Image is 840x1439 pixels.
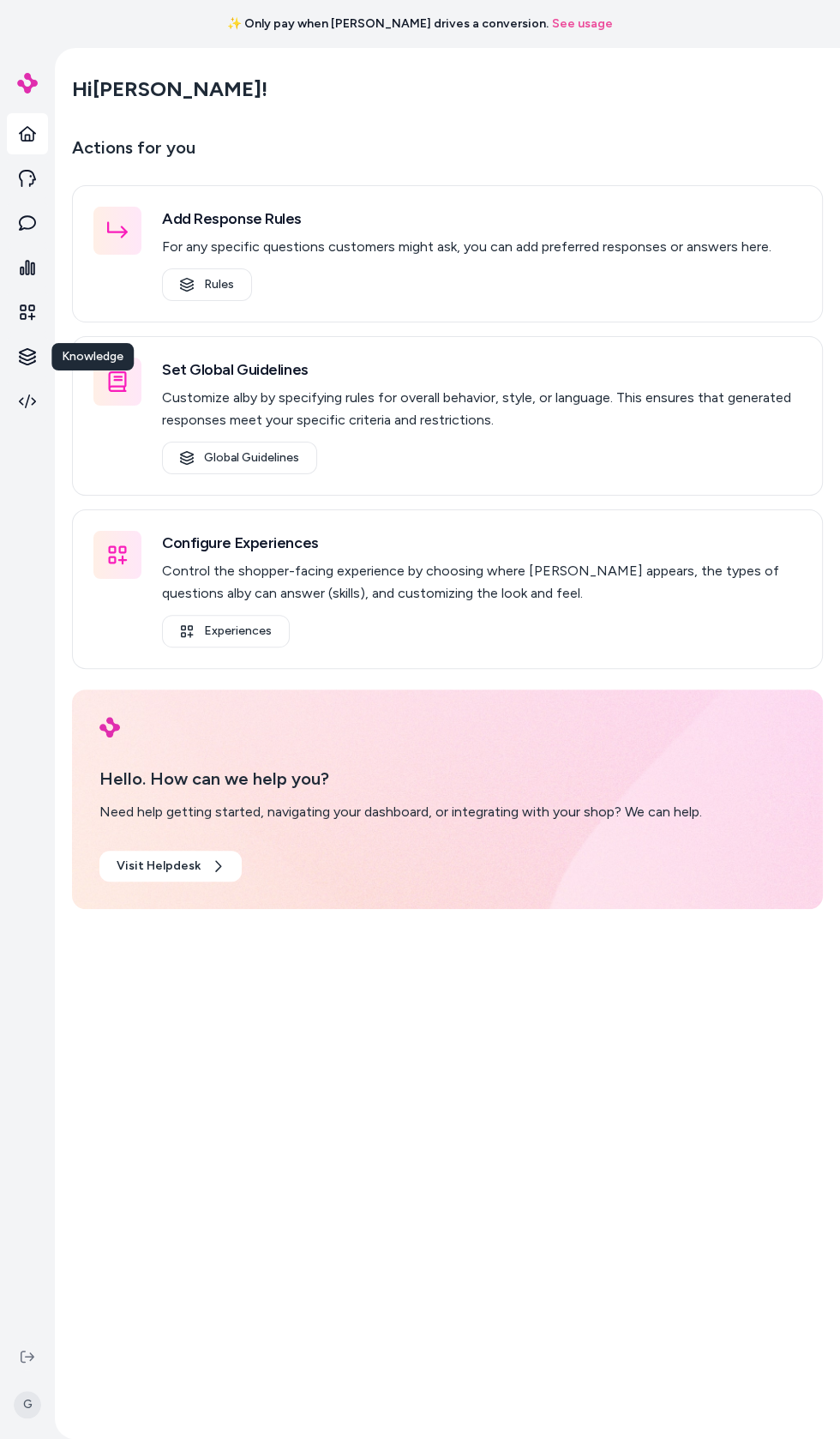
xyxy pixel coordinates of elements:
img: alby Logo [99,717,120,738]
a: See usage [552,15,613,33]
h3: Configure Experiences [162,531,801,555]
p: For any specific questions customers might ask, you can add preferred responses or answers here. [162,236,771,258]
a: Rules [162,268,252,301]
a: Global Guidelines [162,442,317,474]
h3: Set Global Guidelines [162,358,801,382]
a: Visit Helpdesk [99,851,242,882]
a: Experiences [162,615,290,647]
h3: Add Response Rules [162,207,771,231]
img: alby Logo [17,73,38,93]
p: Actions for you [72,134,823,175]
p: Control the shopper-facing experience by choosing where [PERSON_NAME] appears, the types of quest... [162,560,801,605]
div: Knowledge [51,343,134,370]
button: G [10,1377,45,1432]
h2: Hi [PERSON_NAME] ! [72,76,267,102]
span: G [14,1391,41,1418]
p: Customize alby by specifying rules for overall behavior, style, or language. This ensures that ge... [162,387,801,431]
p: Hello. How can we help you? [99,766,795,792]
div: Need help getting started, navigating your dashboard, or integrating with your shop? We can help. [99,802,795,822]
span: ✨ Only pay when [PERSON_NAME] drives a conversion. [227,15,549,33]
